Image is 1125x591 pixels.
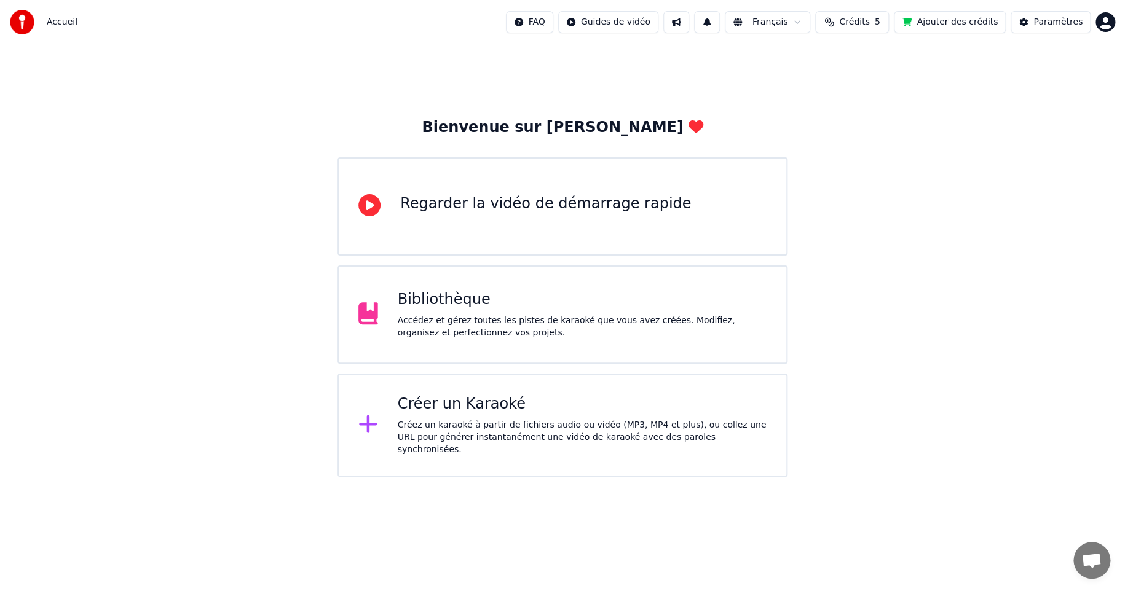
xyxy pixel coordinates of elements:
div: Paramètres [1033,16,1083,28]
div: Créer un Karaoké [398,394,767,414]
div: Bibliothèque [398,290,767,310]
button: Paramètres [1011,11,1091,33]
button: Ajouter des crédits [894,11,1006,33]
div: Regarder la vidéo de démarrage rapide [400,194,691,214]
img: youka [10,10,34,34]
button: Crédits5 [815,11,889,33]
div: Créez un karaoké à partir de fichiers audio ou vidéo (MP3, MP4 et plus), ou collez une URL pour g... [398,419,767,456]
span: 5 [875,16,880,28]
span: Crédits [839,16,869,28]
button: Guides de vidéo [558,11,658,33]
div: Bienvenue sur [PERSON_NAME] [422,118,703,138]
span: Accueil [47,16,77,28]
div: Accédez et gérez toutes les pistes de karaoké que vous avez créées. Modifiez, organisez et perfec... [398,315,767,339]
nav: breadcrumb [47,16,77,28]
button: FAQ [506,11,553,33]
a: Ouvrir le chat [1073,542,1110,579]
